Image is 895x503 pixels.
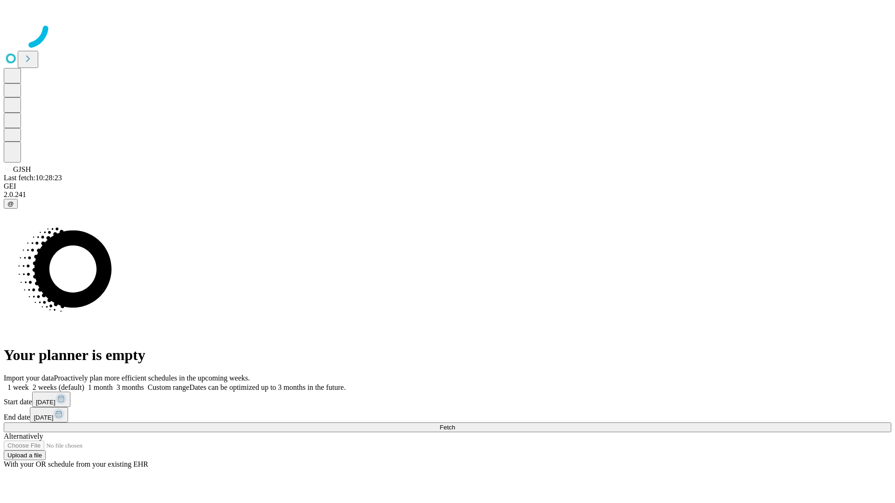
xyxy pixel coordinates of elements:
[4,422,891,432] button: Fetch
[4,450,46,460] button: Upload a file
[34,414,53,421] span: [DATE]
[4,174,62,182] span: Last fetch: 10:28:23
[189,383,345,391] span: Dates can be optimized up to 3 months in the future.
[440,424,455,431] span: Fetch
[32,392,70,407] button: [DATE]
[36,399,55,406] span: [DATE]
[4,199,18,209] button: @
[54,374,250,382] span: Proactively plan more efficient schedules in the upcoming weeks.
[117,383,144,391] span: 3 months
[7,383,29,391] span: 1 week
[4,374,54,382] span: Import your data
[4,347,891,364] h1: Your planner is empty
[4,392,891,407] div: Start date
[13,165,31,173] span: GJSH
[4,190,891,199] div: 2.0.241
[4,432,43,440] span: Alternatively
[7,200,14,207] span: @
[4,182,891,190] div: GEI
[148,383,189,391] span: Custom range
[88,383,113,391] span: 1 month
[4,460,148,468] span: With your OR schedule from your existing EHR
[33,383,84,391] span: 2 weeks (default)
[30,407,68,422] button: [DATE]
[4,407,891,422] div: End date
